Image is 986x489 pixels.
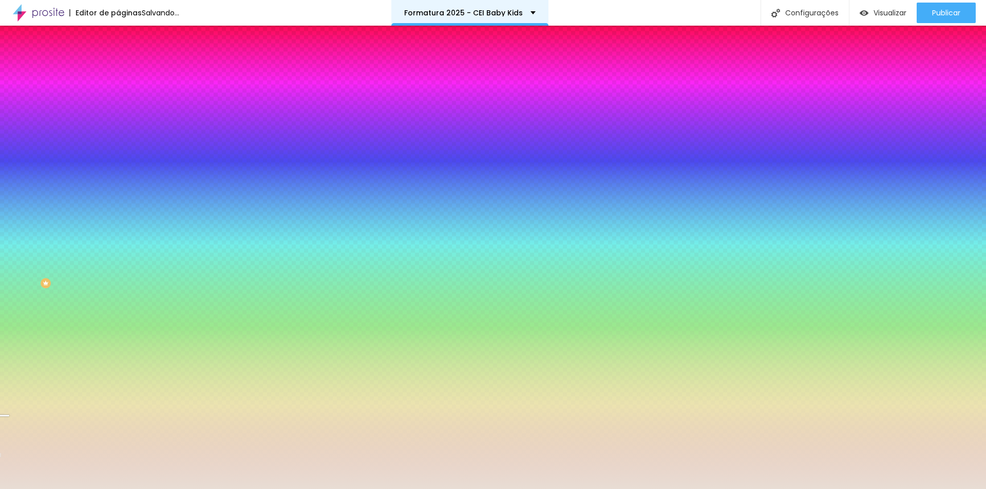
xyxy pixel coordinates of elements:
img: Icone [771,9,780,17]
button: Publicar [917,3,976,23]
button: Visualizar [849,3,917,23]
span: Publicar [932,9,960,17]
div: Editor de páginas [69,9,142,16]
p: Formatura 2025 - CEI Baby Kids [404,9,523,16]
div: Salvando... [142,9,179,16]
span: Visualizar [874,9,906,17]
img: view-1.svg [860,9,868,17]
